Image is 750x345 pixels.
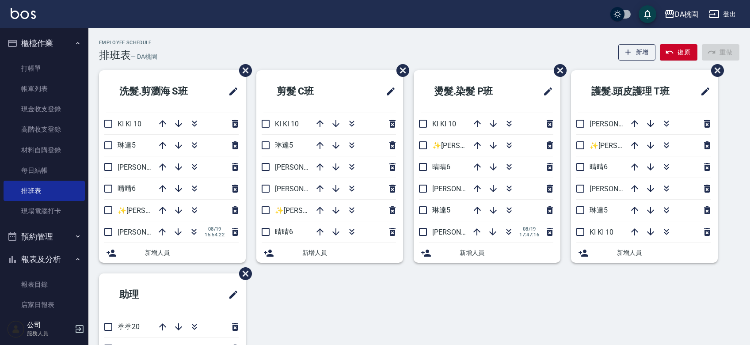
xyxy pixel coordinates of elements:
button: 預約管理 [4,225,85,248]
span: 刪除班表 [232,57,253,83]
button: DA桃園 [661,5,702,23]
span: 晴晴6 [118,184,136,193]
h6: — DA桃園 [131,52,157,61]
span: 晴晴6 [275,227,293,236]
h5: 公司 [27,321,72,330]
span: [PERSON_NAME]8 [118,228,175,236]
span: [PERSON_NAME]3 [432,185,489,193]
a: 排班表 [4,181,85,201]
span: 晴晴6 [432,163,450,171]
span: 刪除班表 [547,57,568,83]
span: 刪除班表 [232,261,253,287]
button: 復原 [660,44,697,61]
a: 每日結帳 [4,160,85,181]
h2: 洗髮.剪瀏海 S班 [106,76,212,107]
span: 琳達5 [590,206,608,214]
a: 現場電腦打卡 [4,201,85,221]
h2: 燙髮.染髮 P班 [421,76,522,107]
span: 修改班表的標題 [695,81,711,102]
span: 17:47:16 [519,232,539,238]
p: 服務人員 [27,330,72,337]
span: 晴晴6 [590,163,608,171]
img: Person [7,320,25,338]
span: 新增人員 [145,248,239,258]
a: 店家日報表 [4,295,85,315]
span: [PERSON_NAME]8 [275,185,332,193]
span: KI KI 10 [275,120,299,128]
span: [PERSON_NAME]3 [590,120,647,128]
span: 新增人員 [302,248,396,258]
h2: 剪髮 C班 [263,76,354,107]
div: 新增人員 [256,243,403,263]
h2: 助理 [106,279,187,311]
div: 新增人員 [571,243,718,263]
h3: 排班表 [99,49,131,61]
span: KI KI 10 [432,120,456,128]
span: ✨[PERSON_NAME][PERSON_NAME] ✨16 [275,206,408,215]
h2: 護髮.頭皮護理 T班 [578,76,689,107]
img: Logo [11,8,36,19]
span: 修改班表的標題 [223,81,239,102]
span: [PERSON_NAME]3 [275,163,332,171]
a: 帳單列表 [4,79,85,99]
span: 08/19 [205,226,225,232]
span: [PERSON_NAME]8 [432,228,489,236]
span: [PERSON_NAME]3 [118,163,175,171]
span: 修改班表的標題 [380,81,396,102]
a: 現金收支登錄 [4,99,85,119]
span: 琳達5 [275,141,293,149]
div: 新增人員 [99,243,246,263]
span: KI KI 10 [118,120,141,128]
a: 材料自購登錄 [4,140,85,160]
h2: Employee Schedule [99,40,157,45]
button: 登出 [705,6,739,23]
a: 高階收支登錄 [4,119,85,140]
span: 葶葶20 [118,322,140,331]
span: [PERSON_NAME]8 [590,185,647,193]
span: 琳達5 [118,141,136,149]
button: 櫃檯作業 [4,32,85,55]
div: DA桃園 [675,9,698,20]
button: 新增 [618,44,656,61]
span: ✨[PERSON_NAME][PERSON_NAME] ✨16 [590,141,723,150]
span: KI KI 10 [590,228,613,236]
span: 新增人員 [460,248,553,258]
span: 刪除班表 [390,57,411,83]
span: ✨[PERSON_NAME][PERSON_NAME] ✨16 [118,206,251,215]
span: 修改班表的標題 [223,284,239,305]
button: save [639,5,656,23]
span: 08/19 [519,226,539,232]
div: 新增人員 [414,243,560,263]
span: 新增人員 [617,248,711,258]
button: 報表及分析 [4,248,85,271]
span: 琳達5 [432,206,450,214]
a: 報表目錄 [4,274,85,295]
span: 刪除班表 [704,57,725,83]
span: 15:54:22 [205,232,225,238]
a: 打帳單 [4,58,85,79]
span: ✨[PERSON_NAME][PERSON_NAME] ✨16 [432,141,566,150]
span: 修改班表的標題 [537,81,553,102]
